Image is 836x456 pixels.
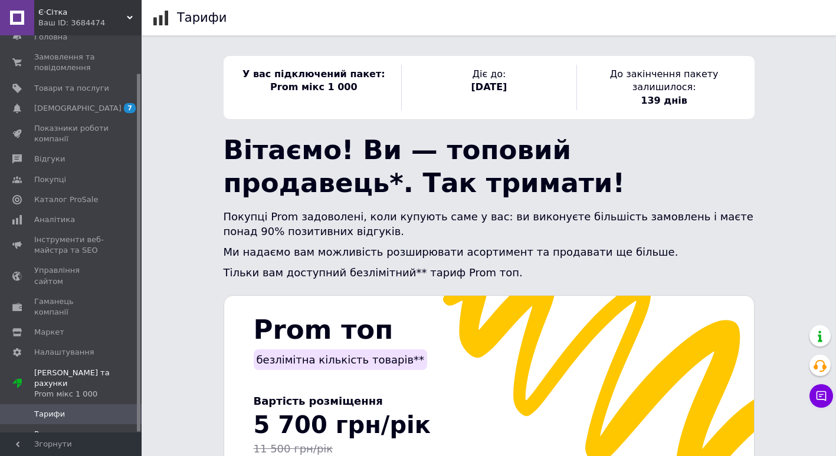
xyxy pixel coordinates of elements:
[34,409,65,419] span: Тарифи
[34,174,66,185] span: Покупці
[224,266,523,279] span: Тільки вам доступний безлімітний** тариф Prom топ.
[254,395,383,407] span: Вартість розміщення
[224,210,753,237] span: Покупці Prom задоволені, коли купують саме у вас: ви виконуєте більшість замовлень і маєте понад ...
[34,265,109,286] span: Управління сайтом
[38,18,142,28] div: Ваш ID: 3684474
[224,134,625,199] span: Вітаємо! Ви — топовий продавець*. Так тримати!
[34,103,122,114] span: [DEMOGRAPHIC_DATA]
[177,11,227,25] h1: Тарифи
[34,327,64,338] span: Маркет
[34,429,67,440] span: Рахунки
[270,81,357,92] span: Prom мікс 1 000
[610,68,719,92] span: До закінчення пакету залишилося:
[34,214,75,225] span: Аналітика
[34,154,65,164] span: Відгуки
[34,234,109,256] span: Інструменти веб-майстра та SEO
[641,95,687,106] span: 139 днів
[471,81,507,92] span: [DATE]
[34,83,109,94] span: Товари та послуги
[34,347,94,358] span: Налаштування
[38,7,127,18] span: Є·Сітка
[34,194,98,205] span: Каталог ProSale
[401,65,576,110] div: Діє до:
[34,52,109,73] span: Замовлення та повідомлення
[224,246,678,258] span: Ми надаємо вам можливість розширювати асортимент та продавати ще більше.
[34,389,142,399] div: Prom мікс 1 000
[34,368,142,400] span: [PERSON_NAME] та рахунки
[242,68,385,80] span: У вас підключений пакет:
[124,103,136,113] span: 7
[254,442,333,455] span: 11 500 грн/рік
[254,411,431,438] span: 5 700 грн/рік
[809,384,833,408] button: Чат з покупцем
[254,314,394,345] span: Prom топ
[257,353,425,366] span: безлімітна кількість товарів**
[34,123,109,144] span: Показники роботи компанії
[34,32,67,42] span: Головна
[34,296,109,318] span: Гаманець компанії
